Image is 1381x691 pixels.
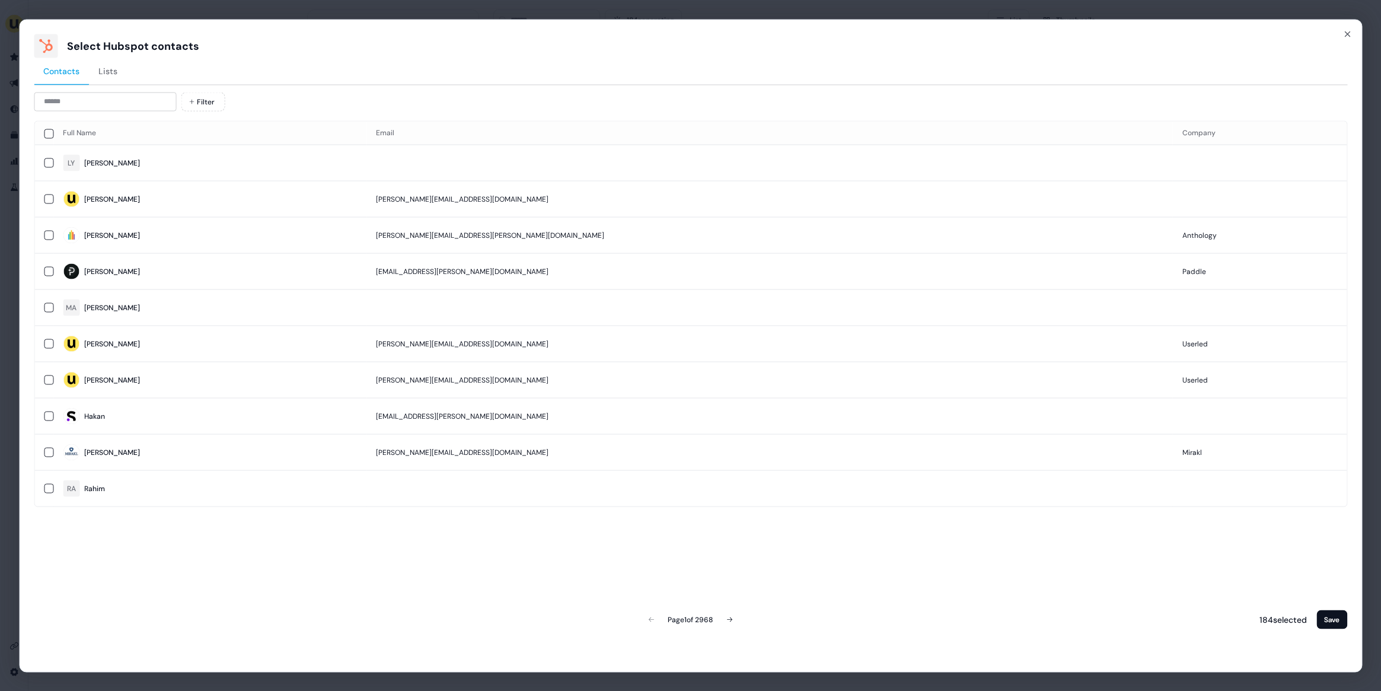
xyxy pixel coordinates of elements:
[366,326,1172,362] td: [PERSON_NAME][EMAIL_ADDRESS][DOMAIN_NAME]
[67,483,76,495] div: RA
[181,92,225,111] button: Filter
[366,121,1172,145] th: Email
[84,157,140,169] div: [PERSON_NAME]
[366,253,1172,289] td: [EMAIL_ADDRESS][PERSON_NAME][DOMAIN_NAME]
[366,434,1172,470] td: [PERSON_NAME][EMAIL_ADDRESS][DOMAIN_NAME]
[1173,121,1347,145] th: Company
[1255,613,1307,625] p: 184 selected
[98,65,117,77] span: Lists
[84,193,140,205] div: [PERSON_NAME]
[84,266,140,278] div: [PERSON_NAME]
[84,483,105,495] div: Rahim
[1173,217,1347,253] td: Anthology
[1173,362,1347,398] td: Userled
[366,362,1172,398] td: [PERSON_NAME][EMAIL_ADDRESS][DOMAIN_NAME]
[84,374,140,386] div: [PERSON_NAME]
[84,447,140,458] div: [PERSON_NAME]
[366,181,1172,217] td: [PERSON_NAME][EMAIL_ADDRESS][DOMAIN_NAME]
[668,613,713,625] div: Page 1 of 2968
[1316,610,1347,629] button: Save
[53,121,366,145] th: Full Name
[1173,434,1347,470] td: Mirakl
[366,398,1172,434] td: [EMAIL_ADDRESS][PERSON_NAME][DOMAIN_NAME]
[84,230,140,241] div: [PERSON_NAME]
[1173,253,1347,289] td: Paddle
[43,65,79,77] span: Contacts
[66,302,76,314] div: MA
[84,338,140,350] div: [PERSON_NAME]
[1173,326,1347,362] td: Userled
[67,39,199,53] div: Select Hubspot contacts
[68,157,75,169] div: LY
[84,302,140,314] div: [PERSON_NAME]
[84,410,105,422] div: Hakan
[366,217,1172,253] td: [PERSON_NAME][EMAIL_ADDRESS][PERSON_NAME][DOMAIN_NAME]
